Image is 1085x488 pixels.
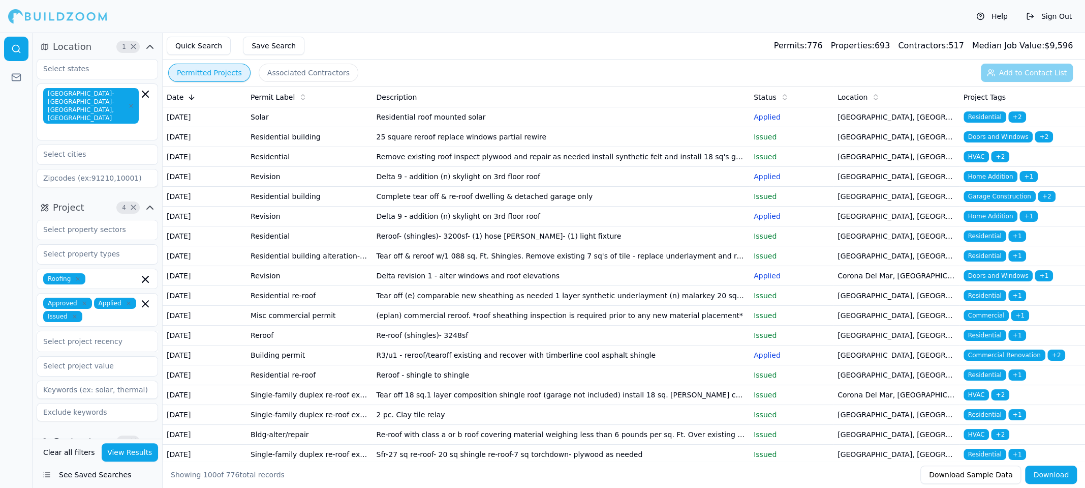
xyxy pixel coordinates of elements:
p: Applied [754,211,829,221]
td: [DATE] [163,346,246,365]
td: Revision [246,207,373,226]
td: [DATE] [163,365,246,385]
div: 776 [774,40,823,52]
td: Residential building alteration-repair [246,246,373,266]
button: Download [1025,466,1077,484]
td: [DATE] [163,107,246,127]
td: [DATE] [163,187,246,207]
p: Issued [754,231,829,241]
td: Revision [246,167,373,187]
td: [DATE] [163,385,246,405]
span: Permit Label [251,92,295,102]
td: Residential re-roof [246,286,373,306]
button: Project4Clear Project filters [37,199,158,216]
div: $ 9,596 [972,40,1073,52]
span: Project Tags [964,92,1006,102]
td: [GEOGRAPHIC_DATA], [GEOGRAPHIC_DATA] [833,425,959,445]
td: Single-family duplex re-roof express [246,445,373,465]
span: Clear Project filters [130,205,137,210]
span: Commercial [964,310,1009,321]
span: + 2 [991,429,1009,440]
span: Contractor [53,435,102,449]
span: Description [377,92,417,102]
td: Residential building [246,127,373,147]
span: Approved [43,298,92,309]
td: (eplan) commercial reroof. *roof sheathing inspection is required prior to any new material place... [373,306,750,326]
td: [GEOGRAPHIC_DATA], [GEOGRAPHIC_DATA] [833,207,959,226]
input: Keywords (ex: solar, thermal) [37,381,158,399]
span: Median Job Value: [972,41,1044,50]
span: Location [53,40,91,54]
span: 4 [119,203,129,213]
p: Issued [754,152,829,162]
td: [GEOGRAPHIC_DATA], [GEOGRAPHIC_DATA] [833,107,959,127]
button: Permitted Projects [168,64,251,82]
span: + 2 [1035,131,1053,142]
p: Applied [754,271,829,281]
td: Sfr-27 sq re-roof- 20 sq shingle re-roof-7 sq torchdown- plywood as needed [373,445,750,465]
span: + 2 [1047,350,1066,361]
td: [GEOGRAPHIC_DATA], [GEOGRAPHIC_DATA] [833,127,959,147]
span: 1 [119,42,129,52]
span: + 1 [1008,409,1027,420]
p: Issued [754,291,829,301]
input: Select property types [37,245,145,263]
span: 100 [203,471,217,479]
td: Delta 9 - addition (n) skylight on 3rd floor roof [373,167,750,187]
input: Zipcodes (ex:91210,10001) [37,169,158,187]
p: Issued [754,370,829,380]
span: Residential [964,231,1006,242]
button: Clear all filters [41,443,98,462]
td: [GEOGRAPHIC_DATA], [GEOGRAPHIC_DATA] [833,147,959,167]
p: Issued [754,410,829,420]
span: 776 [226,471,240,479]
button: Contractor4Clear Contractor filters [37,434,158,450]
input: Select states [37,60,145,78]
td: Corona Del Mar, [GEOGRAPHIC_DATA] [833,385,959,405]
td: [GEOGRAPHIC_DATA], [GEOGRAPHIC_DATA] [833,187,959,207]
td: [DATE] [163,266,246,286]
td: Residential [246,147,373,167]
td: [DATE] [163,127,246,147]
span: Commercial Renovation [964,350,1045,361]
p: Applied [754,112,829,122]
span: Properties: [830,41,874,50]
p: Issued [754,429,829,440]
td: [GEOGRAPHIC_DATA], [GEOGRAPHIC_DATA] [833,365,959,385]
button: View Results [102,443,159,462]
td: Reroof - shingle to shingle [373,365,750,385]
td: [DATE] [163,207,246,226]
button: Associated Contractors [259,64,358,82]
span: + 2 [991,389,1009,400]
td: [DATE] [163,147,246,167]
td: Residential re-roof [246,365,373,385]
span: + 1 [1011,310,1029,321]
td: [GEOGRAPHIC_DATA], [GEOGRAPHIC_DATA] [833,286,959,306]
td: [GEOGRAPHIC_DATA], [GEOGRAPHIC_DATA] [833,445,959,465]
p: Issued [754,132,829,142]
td: [DATE] [163,326,246,346]
td: Re-roof (shingles)- 3248sf [373,326,750,346]
span: Residential [964,369,1006,381]
td: [DATE] [163,167,246,187]
span: Residential [964,111,1006,123]
td: [DATE] [163,445,246,465]
td: Re-roof with class a or b roof covering material weighing less than 6 pounds per sq. Ft. Over exi... [373,425,750,445]
div: 517 [898,40,964,52]
button: See Saved Searches [37,466,158,484]
span: Residential [964,290,1006,301]
span: + 1 [1008,369,1027,381]
td: Reroof- (shingles)- 3200sf- (1) hose [PERSON_NAME]- (1) light fixture [373,226,750,246]
td: Single-family duplex re-roof express [246,405,373,425]
td: Residential roof mounted solar [373,107,750,127]
td: [GEOGRAPHIC_DATA], [GEOGRAPHIC_DATA] [833,226,959,246]
span: + 1 [1019,171,1038,182]
td: Residential building [246,187,373,207]
td: 25 square reroof replace windows partial rewire [373,127,750,147]
td: [GEOGRAPHIC_DATA], [GEOGRAPHIC_DATA] [833,167,959,187]
input: Select cities [37,145,145,163]
span: Contractors: [898,41,948,50]
p: Issued [754,449,829,460]
button: Quick Search [167,37,231,55]
span: Residential [964,409,1006,420]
